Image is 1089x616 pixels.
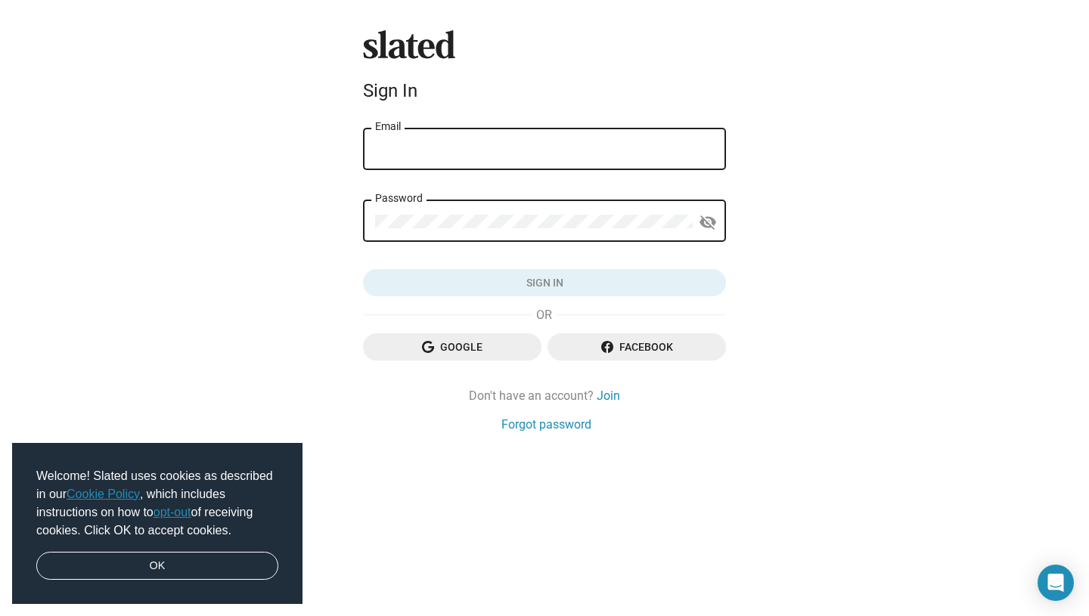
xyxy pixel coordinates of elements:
mat-icon: visibility_off [699,211,717,234]
div: Open Intercom Messenger [1038,565,1074,601]
a: Join [597,388,620,404]
button: Facebook [548,333,726,361]
div: cookieconsent [12,443,302,605]
div: Don't have an account? [363,388,726,404]
button: Show password [693,207,723,237]
button: Google [363,333,541,361]
span: Facebook [560,333,714,361]
span: Welcome! Slated uses cookies as described in our , which includes instructions on how to of recei... [36,467,278,540]
div: Sign In [363,80,726,101]
span: Google [375,333,529,361]
a: Cookie Policy [67,488,140,500]
a: Forgot password [501,416,591,432]
a: opt-out [154,506,191,518]
sl-branding: Sign In [363,30,726,107]
a: dismiss cookie message [36,552,278,580]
